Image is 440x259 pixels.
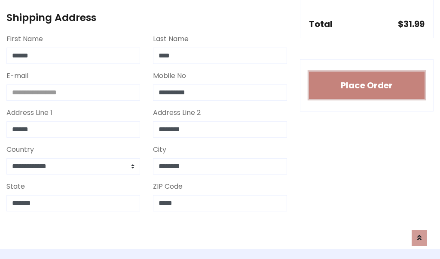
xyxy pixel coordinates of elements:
[6,108,52,118] label: Address Line 1
[6,12,287,24] h4: Shipping Address
[6,71,28,81] label: E-mail
[153,108,201,118] label: Address Line 2
[6,34,43,44] label: First Name
[153,71,186,81] label: Mobile No
[153,145,166,155] label: City
[6,181,25,192] label: State
[403,18,425,30] span: 31.99
[398,19,425,29] h5: $
[6,145,34,155] label: Country
[153,181,183,192] label: ZIP Code
[153,34,189,44] label: Last Name
[309,19,333,29] h5: Total
[309,72,425,99] button: Place Order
